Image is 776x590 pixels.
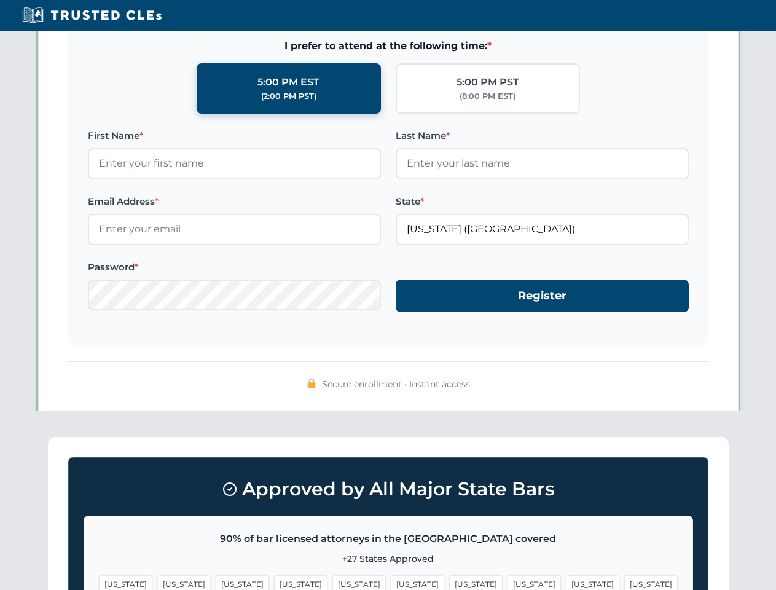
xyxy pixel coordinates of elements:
[396,214,689,245] input: Florida (FL)
[88,128,381,143] label: First Name
[88,194,381,209] label: Email Address
[84,473,693,506] h3: Approved by All Major State Bars
[396,194,689,209] label: State
[257,74,319,90] div: 5:00 PM EST
[88,148,381,179] input: Enter your first name
[396,280,689,312] button: Register
[396,148,689,179] input: Enter your last name
[261,90,316,103] div: (2:00 PM PST)
[88,260,381,275] label: Password
[322,377,470,391] span: Secure enrollment • Instant access
[99,531,678,547] p: 90% of bar licensed attorneys in the [GEOGRAPHIC_DATA] covered
[99,552,678,565] p: +27 States Approved
[18,6,165,25] img: Trusted CLEs
[88,214,381,245] input: Enter your email
[396,128,689,143] label: Last Name
[307,379,316,388] img: 🔒
[457,74,519,90] div: 5:00 PM PST
[88,38,689,54] span: I prefer to attend at the following time:
[460,90,515,103] div: (8:00 PM EST)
